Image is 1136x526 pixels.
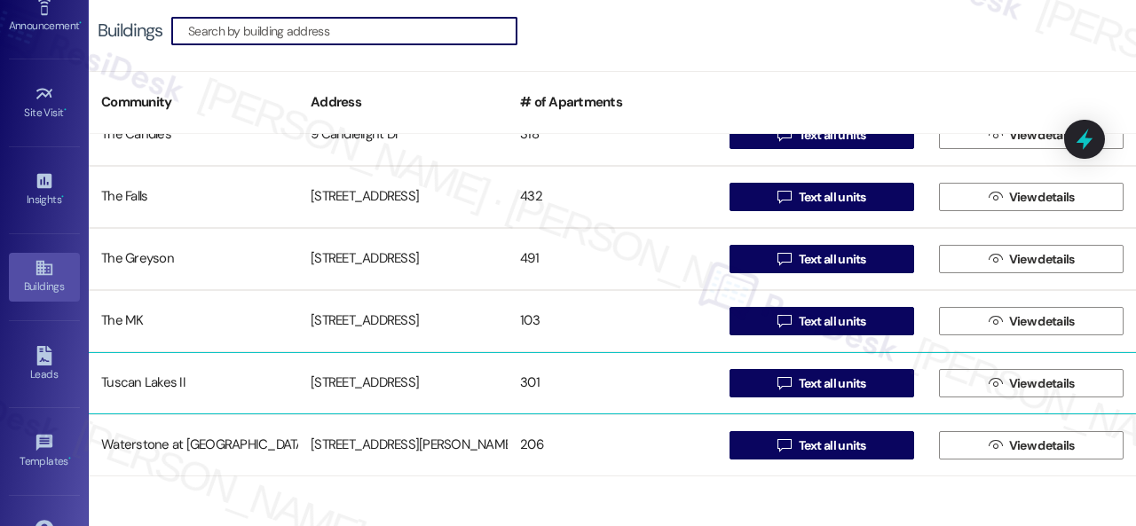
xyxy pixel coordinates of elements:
[1009,436,1075,455] span: View details
[939,431,1124,459] button: View details
[989,438,1002,452] i: 
[64,104,67,116] span: •
[1009,188,1075,207] span: View details
[777,252,791,266] i: 
[508,428,717,463] div: 206
[989,376,1002,390] i: 
[799,126,866,145] span: Text all units
[799,374,866,393] span: Text all units
[68,452,71,465] span: •
[89,81,298,124] div: Community
[799,188,866,207] span: Text all units
[730,245,914,273] button: Text all units
[1009,374,1075,393] span: View details
[89,303,298,339] div: The MK
[730,183,914,211] button: Text all units
[188,19,517,43] input: Search by building address
[508,303,717,339] div: 103
[730,431,914,459] button: Text all units
[989,252,1002,266] i: 
[508,117,717,153] div: 318
[9,253,80,301] a: Buildings
[939,307,1124,335] button: View details
[1009,126,1075,145] span: View details
[939,369,1124,397] button: View details
[799,250,866,269] span: Text all units
[298,241,508,277] div: [STREET_ADDRESS]
[1009,250,1075,269] span: View details
[89,179,298,215] div: The Falls
[508,365,717,401] div: 301
[9,166,80,214] a: Insights •
[989,128,1002,142] i: 
[298,117,508,153] div: 9 Candlelight Dr
[730,121,914,149] button: Text all units
[989,190,1002,204] i: 
[298,365,508,401] div: [STREET_ADDRESS]
[61,191,64,203] span: •
[939,183,1124,211] button: View details
[298,428,508,463] div: [STREET_ADDRESS][PERSON_NAME]
[989,314,1002,328] i: 
[777,190,791,204] i: 
[777,314,791,328] i: 
[799,312,866,331] span: Text all units
[98,21,162,40] div: Buildings
[9,341,80,389] a: Leads
[9,428,80,475] a: Templates •
[730,307,914,335] button: Text all units
[89,365,298,401] div: Tuscan Lakes II
[298,179,508,215] div: [STREET_ADDRESS]
[939,121,1124,149] button: View details
[777,128,791,142] i: 
[508,179,717,215] div: 432
[508,241,717,277] div: 491
[9,79,80,127] a: Site Visit •
[89,241,298,277] div: The Greyson
[298,303,508,339] div: [STREET_ADDRESS]
[89,117,298,153] div: The Candles
[298,81,508,124] div: Address
[1009,312,1075,331] span: View details
[730,369,914,397] button: Text all units
[799,436,866,455] span: Text all units
[79,17,82,29] span: •
[508,81,717,124] div: # of Apartments
[777,376,791,390] i: 
[777,438,791,452] i: 
[939,245,1124,273] button: View details
[89,428,298,463] div: Waterstone at [GEOGRAPHIC_DATA]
